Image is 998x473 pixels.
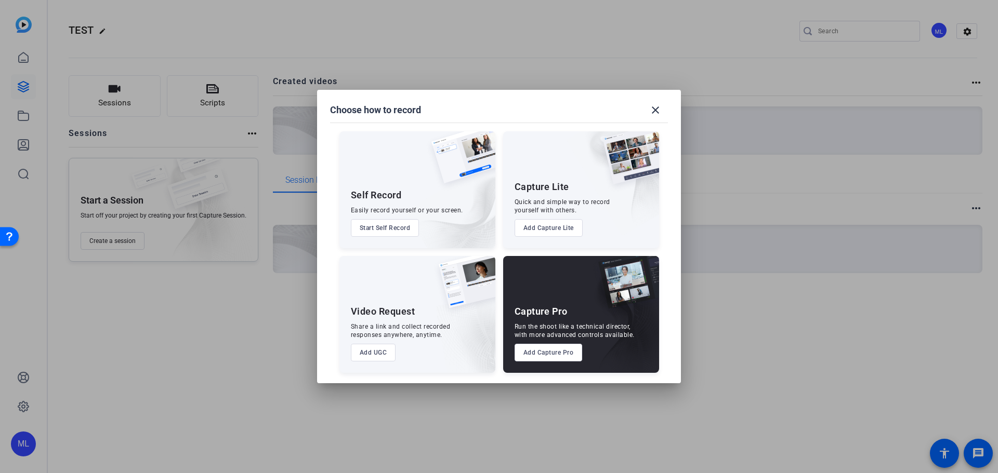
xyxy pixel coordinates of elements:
[405,154,495,248] img: embarkstudio-self-record.png
[351,322,451,339] div: Share a link and collect recorded responses anywhere, anytime.
[649,104,662,116] mat-icon: close
[330,104,421,116] h1: Choose how to record
[351,206,463,214] div: Easily record yourself or your screen.
[435,288,495,373] img: embarkstudio-ugc-content.png
[351,305,415,318] div: Video Request
[515,219,583,237] button: Add Capture Lite
[515,344,583,361] button: Add Capture Pro
[431,256,495,319] img: ugc-content.png
[590,256,659,319] img: capture-pro.png
[582,269,659,373] img: embarkstudio-capture-pro.png
[566,131,659,235] img: embarkstudio-capture-lite.png
[515,198,610,214] div: Quick and simple way to record yourself with others.
[351,344,396,361] button: Add UGC
[595,131,659,195] img: capture-lite.png
[424,131,495,194] img: self-record.png
[515,181,569,193] div: Capture Lite
[351,189,402,201] div: Self Record
[515,305,568,318] div: Capture Pro
[351,219,419,237] button: Start Self Record
[515,322,635,339] div: Run the shoot like a technical director, with more advanced controls available.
